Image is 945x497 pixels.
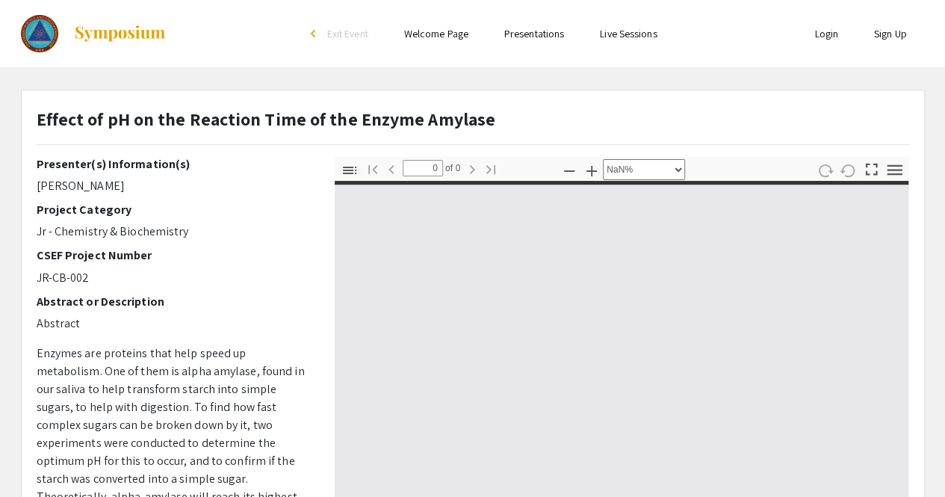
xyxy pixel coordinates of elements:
[404,27,468,40] a: Welcome Page
[403,160,443,176] input: Page
[21,15,59,52] img: The Colorado Science & Engineering Fair
[814,27,838,40] a: Login
[327,27,368,40] span: Exit Event
[37,203,312,217] h2: Project Category
[504,27,564,40] a: Presentations
[557,159,582,181] button: Zoom Out
[37,157,312,171] h2: Presenter(s) Information(s)
[478,158,504,179] button: Go to Last Page
[835,159,861,181] button: Rotate Counterclockwise
[579,159,604,181] button: Zoom In
[443,160,461,176] span: of 0
[37,315,312,333] p: Abstract
[603,159,685,180] select: Zoom
[37,177,312,195] p: [PERSON_NAME]
[858,157,884,179] button: Switch to Presentation Mode
[874,27,907,40] a: Sign Up
[337,159,362,181] button: Toggle Sidebar
[600,27,657,40] a: Live Sessions
[379,158,404,179] button: Previous Page
[37,269,312,287] p: JR-CB-002
[21,15,167,52] a: The Colorado Science & Engineering Fair
[37,294,312,309] h2: Abstract or Description
[73,25,167,43] img: Symposium by ForagerOne
[311,29,320,38] div: arrow_back_ios
[459,158,485,179] button: Next Page
[37,223,312,241] p: Jr - Chemistry & Biochemistry
[37,248,312,262] h2: CSEF Project Number
[882,159,907,181] button: Tools
[37,107,496,131] strong: Effect of pH on the Reaction Time of the Enzyme Amylase
[360,158,385,179] button: Go to First Page
[812,159,837,181] button: Rotate Clockwise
